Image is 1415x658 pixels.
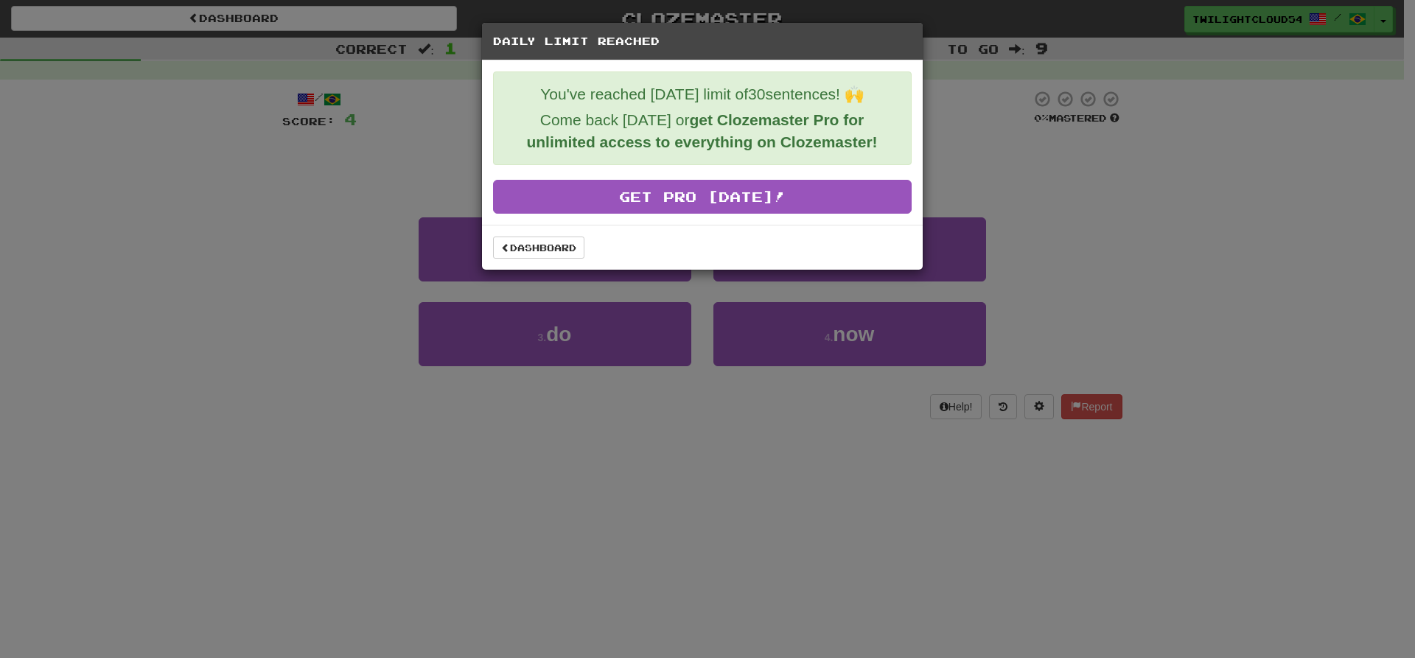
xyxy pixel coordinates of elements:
[493,237,584,259] a: Dashboard
[493,34,912,49] h5: Daily Limit Reached
[526,111,877,150] strong: get Clozemaster Pro for unlimited access to everything on Clozemaster!
[505,83,900,105] p: You've reached [DATE] limit of 30 sentences! 🙌
[505,109,900,153] p: Come back [DATE] or
[493,180,912,214] a: Get Pro [DATE]!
